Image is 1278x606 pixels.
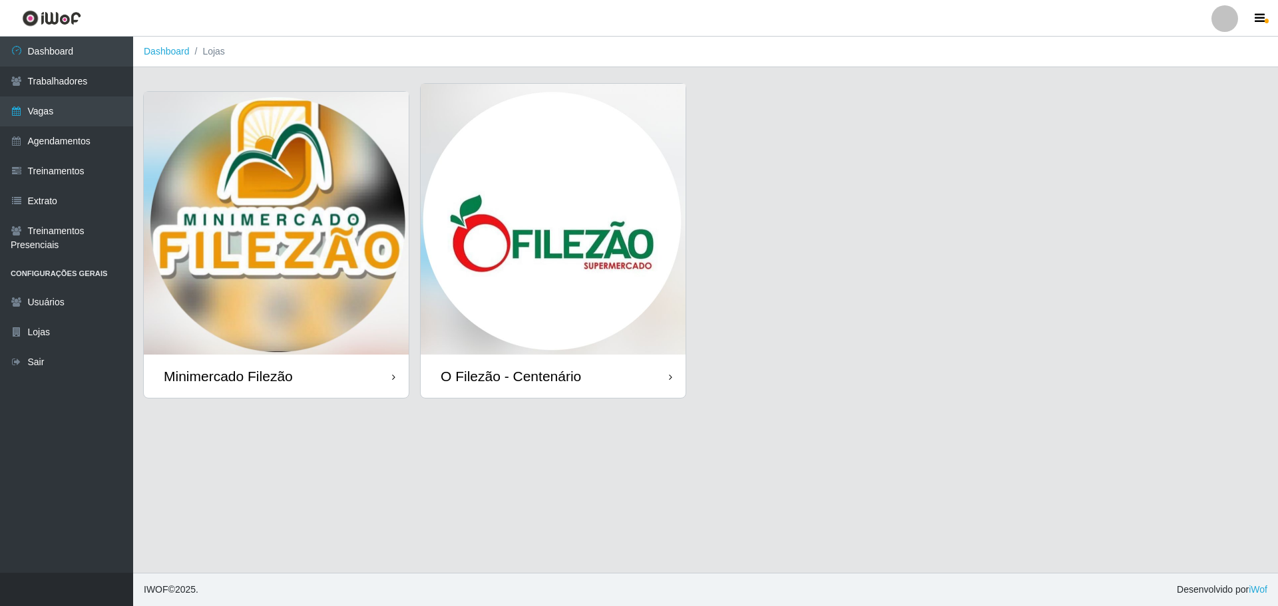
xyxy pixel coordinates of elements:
li: Lojas [190,45,225,59]
div: Minimercado Filezão [164,368,293,384]
img: cardImg [144,92,409,355]
nav: breadcrumb [133,37,1278,67]
a: Minimercado Filezão [144,92,409,398]
a: O Filezão - Centenário [421,84,686,398]
img: CoreUI Logo [22,10,81,27]
a: iWof [1249,584,1267,595]
div: O Filezão - Centenário [441,368,581,384]
a: Dashboard [144,46,190,57]
span: IWOF [144,584,168,595]
img: cardImg [421,84,686,355]
span: Desenvolvido por [1177,583,1267,597]
span: © 2025 . [144,583,198,597]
